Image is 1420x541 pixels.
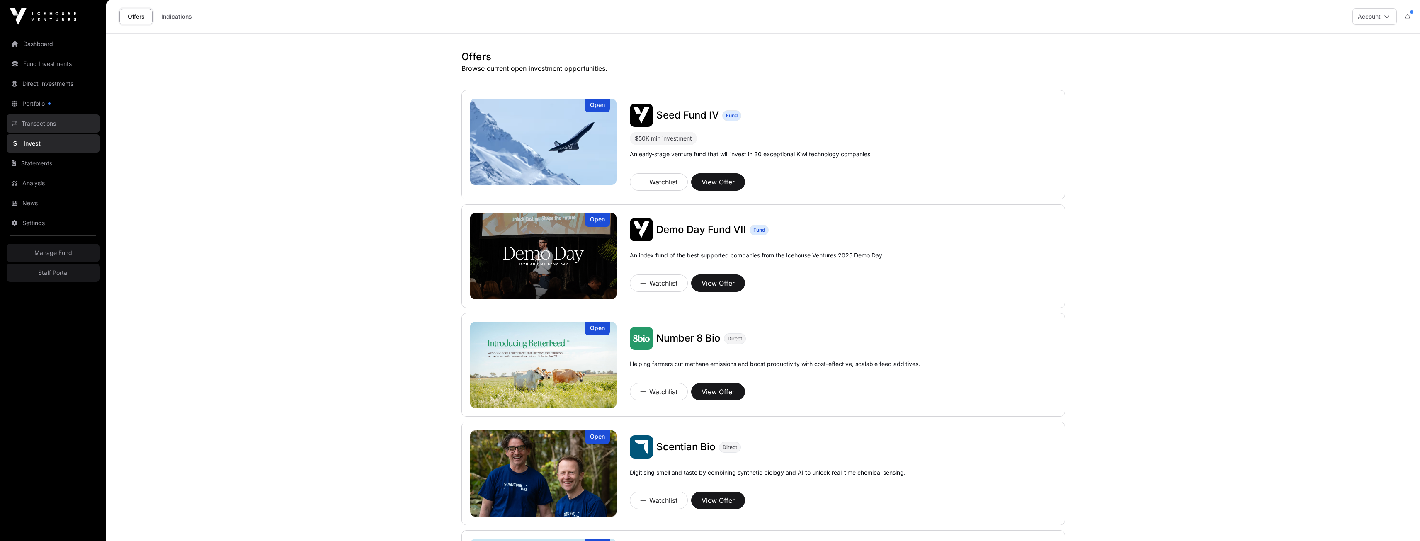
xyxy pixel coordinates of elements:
a: Demo Day Fund VIIOpen [470,213,617,299]
a: Scentian Bio [656,440,716,454]
a: Seed Fund IVOpen [470,99,617,185]
button: Watchlist [630,492,688,509]
button: Watchlist [630,173,688,191]
button: Watchlist [630,383,688,400]
span: Seed Fund IV [656,109,719,121]
a: Transactions [7,114,100,133]
div: Open [585,99,610,112]
img: Scentian Bio [470,430,617,517]
div: $50K min investment [635,133,692,143]
a: News [7,194,100,212]
img: Icehouse Ventures Logo [10,8,76,25]
span: Direct [728,335,742,342]
img: Demo Day Fund VII [470,213,617,299]
a: Indications [156,9,197,24]
span: Fund [726,112,738,119]
a: Dashboard [7,35,100,53]
img: Scentian Bio [630,435,653,459]
button: Watchlist [630,274,688,292]
div: Open [585,322,610,335]
p: Browse current open investment opportunities. [461,63,1065,73]
a: Analysis [7,174,100,192]
a: Scentian BioOpen [470,430,617,517]
a: Invest [7,134,100,153]
iframe: Chat Widget [1379,501,1420,541]
button: Account [1352,8,1397,25]
span: Fund [753,227,765,233]
span: Direct [723,444,737,451]
p: An early-stage venture fund that will invest in 30 exceptional Kiwi technology companies. [630,150,872,158]
div: Open [585,430,610,444]
img: Demo Day Fund VII [630,218,653,241]
a: Offers [119,9,153,24]
button: View Offer [691,492,745,509]
a: Manage Fund [7,244,100,262]
p: Digitising smell and taste by combining synthetic biology and AI to unlock real-time chemical sen... [630,468,905,488]
a: Direct Investments [7,75,100,93]
a: Seed Fund IV [656,109,719,122]
a: Settings [7,214,100,232]
span: Scentian Bio [656,441,716,453]
a: Fund Investments [7,55,100,73]
p: Helping farmers cut methane emissions and boost productivity with cost-effective, scalable feed a... [630,360,920,380]
p: An index fund of the best supported companies from the Icehouse Ventures 2025 Demo Day. [630,251,884,260]
img: Number 8 Bio [630,327,653,350]
img: Number 8 Bio [470,322,617,408]
a: Portfolio [7,95,100,113]
div: $50K min investment [630,132,697,145]
img: Seed Fund IV [630,104,653,127]
img: Seed Fund IV [470,99,617,185]
h1: Offers [461,50,1065,63]
a: Demo Day Fund VII [656,223,746,236]
button: View Offer [691,383,745,400]
a: Number 8 Bio [656,332,721,345]
a: Statements [7,154,100,172]
a: Number 8 BioOpen [470,322,617,408]
span: Demo Day Fund VII [656,223,746,235]
button: View Offer [691,173,745,191]
div: Open [585,213,610,227]
a: Staff Portal [7,264,100,282]
button: View Offer [691,274,745,292]
span: Number 8 Bio [656,332,721,344]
